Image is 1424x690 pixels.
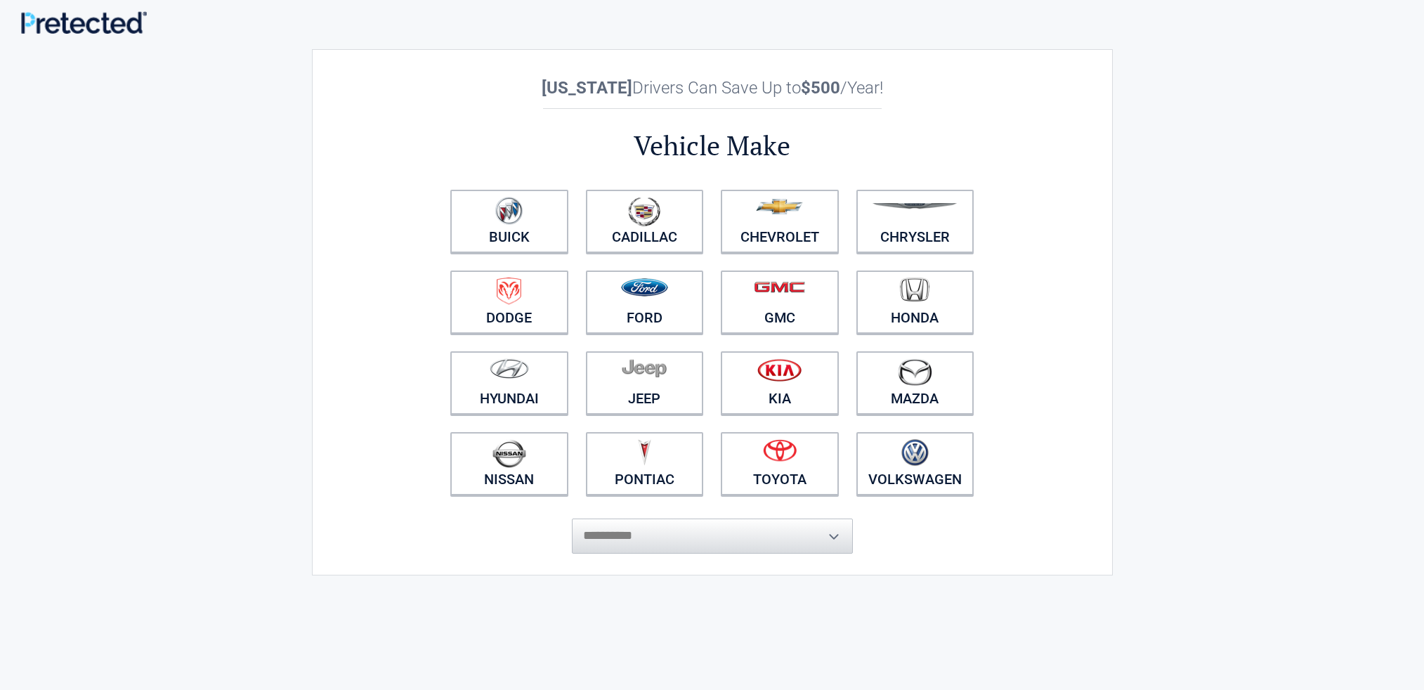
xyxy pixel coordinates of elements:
img: chevrolet [756,199,803,214]
a: Cadillac [586,190,704,253]
a: Buick [450,190,568,253]
a: Volkswagen [856,432,974,495]
h2: Vehicle Make [442,128,983,164]
h2: Drivers Can Save Up to /Year [442,78,983,98]
a: Kia [721,351,839,415]
img: volkswagen [901,439,929,467]
b: $500 [801,78,840,98]
a: Hyundai [450,351,568,415]
img: gmc [754,281,805,293]
img: kia [757,358,802,382]
img: cadillac [628,197,660,226]
a: Mazda [856,351,974,415]
a: Honda [856,271,974,334]
img: toyota [763,439,797,462]
a: Chrysler [856,190,974,253]
img: buick [495,197,523,225]
img: hyundai [490,358,529,379]
a: Dodge [450,271,568,334]
a: Toyota [721,432,839,495]
img: pontiac [637,439,651,466]
a: Pontiac [586,432,704,495]
b: [US_STATE] [542,78,632,98]
a: Ford [586,271,704,334]
img: nissan [492,439,526,468]
img: jeep [622,358,667,378]
a: GMC [721,271,839,334]
a: Nissan [450,432,568,495]
img: Main Logo [21,11,147,34]
img: chrysler [872,203,958,209]
img: ford [621,278,668,297]
a: Jeep [586,351,704,415]
a: Chevrolet [721,190,839,253]
img: dodge [497,278,521,305]
img: mazda [897,358,932,386]
img: honda [900,278,929,302]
